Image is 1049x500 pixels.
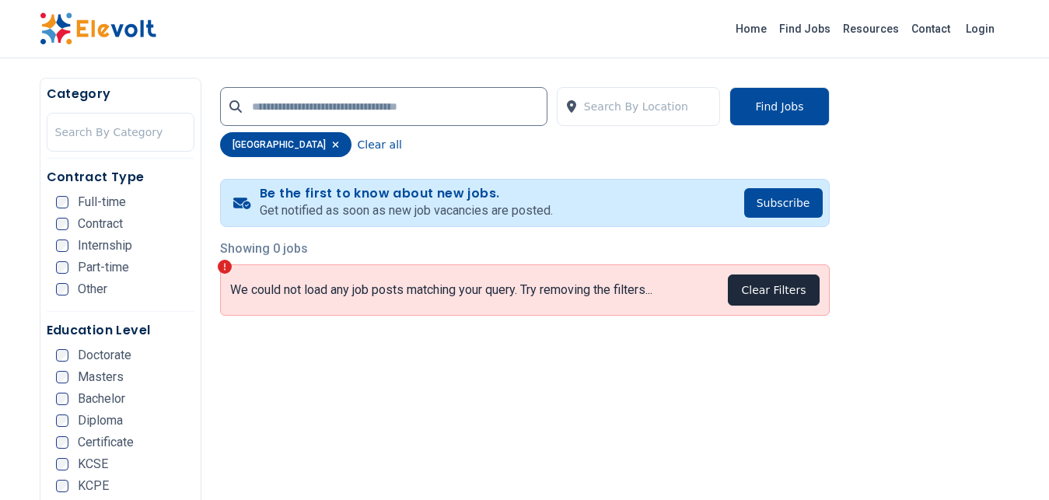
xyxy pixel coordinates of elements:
[47,321,194,340] h5: Education Level
[56,414,68,427] input: Diploma
[56,480,68,492] input: KCPE
[78,240,132,252] span: Internship
[905,16,956,41] a: Contact
[56,240,68,252] input: Internship
[56,196,68,208] input: Full-time
[56,283,68,295] input: Other
[260,201,553,220] p: Get notified as soon as new job vacancies are posted.
[220,132,351,157] div: [GEOGRAPHIC_DATA]
[729,87,829,126] button: Find Jobs
[78,436,134,449] span: Certificate
[78,414,123,427] span: Diploma
[773,16,837,41] a: Find Jobs
[78,371,124,383] span: Masters
[220,240,830,258] p: Showing 0 jobs
[78,196,126,208] span: Full-time
[78,349,131,362] span: Doctorate
[56,349,68,362] input: Doctorate
[78,283,107,295] span: Other
[260,186,553,201] h4: Be the first to know about new jobs.
[728,274,819,306] button: Clear Filters
[78,480,109,492] span: KCPE
[56,458,68,470] input: KCSE
[47,168,194,187] h5: Contract Type
[971,425,1049,500] iframe: Chat Widget
[56,261,68,274] input: Part-time
[729,16,773,41] a: Home
[56,218,68,230] input: Contract
[47,85,194,103] h5: Category
[40,12,156,45] img: Elevolt
[56,436,68,449] input: Certificate
[78,261,129,274] span: Part-time
[78,458,108,470] span: KCSE
[837,16,905,41] a: Resources
[78,393,125,405] span: Bachelor
[78,218,123,230] span: Contract
[956,13,1004,44] a: Login
[744,188,823,218] button: Subscribe
[56,393,68,405] input: Bachelor
[230,282,652,298] p: We could not load any job posts matching your query. Try removing the filters...
[358,132,402,157] button: Clear all
[56,371,68,383] input: Masters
